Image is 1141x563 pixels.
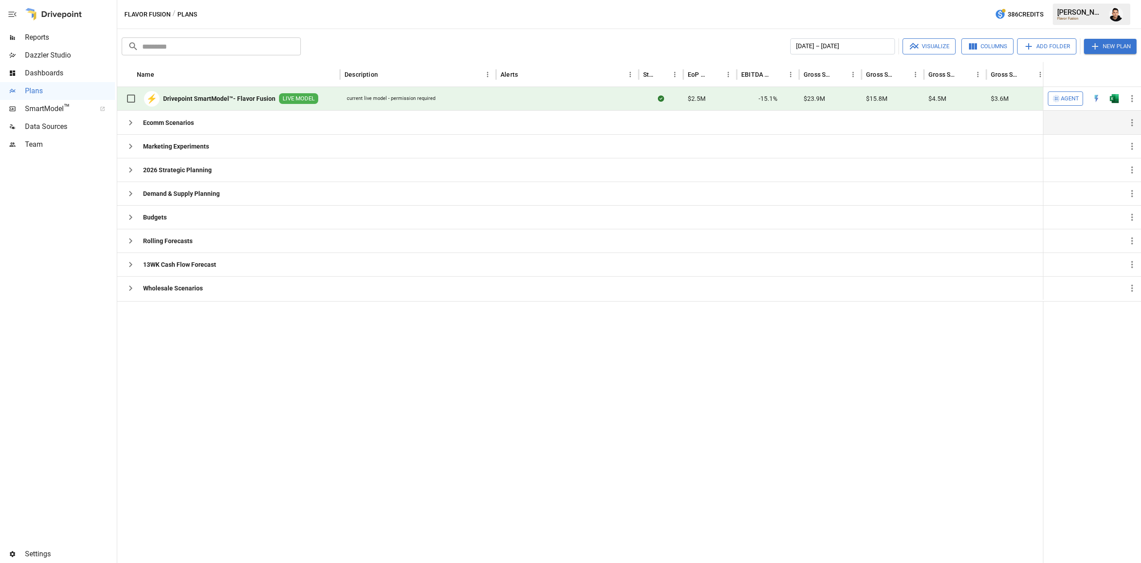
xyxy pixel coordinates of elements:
span: Plans [25,86,115,96]
div: Sync complete [658,94,664,103]
span: Data Sources [25,121,115,132]
div: current live model - permission required [347,95,435,102]
button: Flavor Fusion [124,9,171,20]
span: $15.8M [866,94,887,103]
b: Budgets [143,213,167,222]
span: Settings [25,549,115,559]
b: Marketing Experiments [143,142,209,151]
button: Visualize [903,38,956,54]
div: [PERSON_NAME] [1057,8,1104,17]
button: EoP Cash column menu [722,68,735,81]
div: Gross Sales: Wholesale [991,71,1021,78]
button: Description column menu [481,68,494,81]
span: Dazzler Studio [25,50,115,61]
button: Sort [656,68,669,81]
div: Flavor Fusion [1057,17,1104,21]
span: $2.5M [688,94,706,103]
span: Team [25,139,115,150]
div: EoP Cash [688,71,709,78]
button: Sort [834,68,847,81]
span: $4.5M [928,94,946,103]
b: 13WK Cash Flow Forecast [143,260,216,269]
button: EBITDA Margin column menu [784,68,797,81]
b: Ecomm Scenarios [143,118,194,127]
button: Agent [1048,91,1083,106]
span: SmartModel [25,103,90,114]
span: $23.9M [804,94,825,103]
button: Sort [519,68,531,81]
button: Sort [772,68,784,81]
button: Sort [959,68,972,81]
div: Gross Sales [804,71,833,78]
span: 386 Credits [1008,9,1043,20]
button: [DATE] – [DATE] [790,38,895,54]
span: Reports [25,32,115,43]
div: Description [345,71,378,78]
div: Alerts [501,71,518,78]
button: Sort [710,68,722,81]
button: Sort [155,68,168,81]
button: Sort [1129,68,1141,81]
b: Demand & Supply Planning [143,189,220,198]
div: Open in Quick Edit [1092,94,1101,103]
button: Gross Sales column menu [847,68,859,81]
div: Status [643,71,655,78]
span: $3.6M [991,94,1009,103]
b: Wholesale Scenarios [143,284,203,293]
button: 386Credits [991,6,1047,23]
b: Rolling Forecasts [143,236,193,245]
button: Sort [897,68,909,81]
div: ⚡ [144,91,160,107]
div: Open in Excel [1110,94,1119,103]
button: Gross Sales: DTC Online column menu [909,68,922,81]
div: / [172,9,176,20]
span: LIVE MODEL [279,95,318,103]
b: 2026 Strategic Planning [143,166,212,174]
div: Gross Sales: Marketplace [928,71,958,78]
span: Dashboards [25,68,115,79]
div: Gross Sales: DTC Online [866,71,896,78]
button: Alerts column menu [624,68,636,81]
button: Columns [961,38,1014,54]
img: quick-edit-flash.b8aec18c.svg [1092,94,1101,103]
button: Status column menu [669,68,681,81]
div: Name [137,71,154,78]
div: EBITDA Margin [741,71,771,78]
button: Add Folder [1017,38,1076,54]
img: excel-icon.76473adf.svg [1110,94,1119,103]
span: -15.1% [759,94,777,103]
button: Sort [1022,68,1034,81]
button: Gross Sales: Wholesale column menu [1034,68,1047,81]
button: Francisco Sanchez [1104,2,1129,27]
b: Drivepoint SmartModel™- Flavor Fusion [163,94,275,103]
button: Sort [379,68,391,81]
button: Gross Sales: Marketplace column menu [972,68,984,81]
button: New Plan [1084,39,1137,54]
span: ™ [64,102,70,113]
img: Francisco Sanchez [1109,7,1123,21]
span: Agent [1061,94,1079,104]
